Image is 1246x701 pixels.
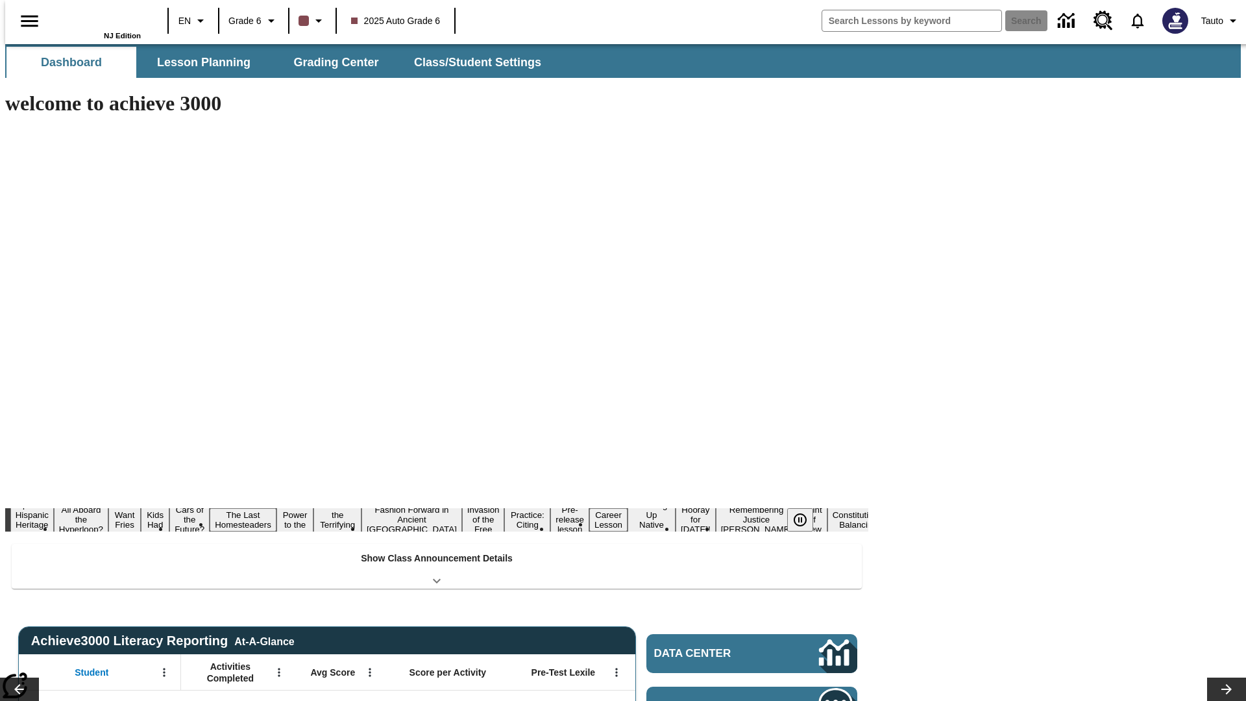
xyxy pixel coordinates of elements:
div: Show Class Announcement Details [12,544,862,589]
button: Slide 11 Mixed Practice: Citing Evidence [504,498,550,541]
button: Select a new avatar [1154,4,1196,38]
a: Data Center [1050,3,1086,39]
button: Open Menu [360,663,380,682]
span: Avg Score [310,667,355,678]
button: Slide 13 Career Lesson [589,508,628,532]
p: Show Class Announcement Details [361,552,513,565]
button: Profile/Settings [1196,9,1246,32]
button: Language: EN, Select a language [173,9,214,32]
span: NJ Edition [104,32,141,40]
span: Score per Activity [409,667,487,678]
button: Lesson Planning [139,47,269,78]
a: Notifications [1121,4,1154,38]
span: EN [178,14,191,28]
button: Class/Student Settings [404,47,552,78]
div: SubNavbar [5,44,1241,78]
button: Slide 6 The Last Homesteaders [210,508,276,532]
button: Slide 4 Dirty Jobs Kids Had To Do [141,489,169,551]
span: Grade 6 [228,14,262,28]
button: Slide 9 Fashion Forward in Ancient Rome [361,503,462,536]
button: Slide 2 All Aboard the Hyperloop? [54,503,108,536]
button: Open side menu [10,2,49,40]
input: search field [822,10,1001,31]
span: Student [75,667,108,678]
button: Slide 5 Cars of the Future? [169,503,210,536]
span: 2025 Auto Grade 6 [351,14,441,28]
span: Data Center [654,647,776,660]
button: Slide 16 Remembering Justice O'Connor [716,503,798,536]
span: Pre-Test Lexile [531,667,596,678]
button: Slide 15 Hooray for Constitution Day! [676,503,716,536]
button: Slide 14 Cooking Up Native Traditions [628,498,676,541]
img: Avatar [1162,8,1188,34]
div: At-A-Glance [234,633,294,648]
button: Slide 12 Pre-release lesson [550,503,589,536]
button: Slide 7 Solar Power to the People [276,498,314,541]
button: Open Menu [269,663,289,682]
button: Slide 10 The Invasion of the Free CD [462,493,505,546]
h1: welcome to achieve 3000 [5,92,868,116]
a: Data Center [646,634,857,673]
button: Grade: Grade 6, Select a grade [223,9,284,32]
button: Slide 3 Do You Want Fries With That? [108,489,141,551]
button: Slide 8 Attack of the Terrifying Tomatoes [313,498,361,541]
button: Slide 18 The Constitution's Balancing Act [827,498,890,541]
button: Open Menu [607,663,626,682]
button: Class color is dark brown. Change class color [293,9,332,32]
span: Activities Completed [188,661,273,684]
button: Dashboard [6,47,136,78]
button: Slide 1 ¡Viva Hispanic Heritage Month! [10,498,54,541]
div: Home [56,5,141,40]
button: Pause [787,508,813,532]
a: Home [56,6,141,32]
span: Achieve3000 Literacy Reporting [31,633,295,648]
button: Open Menu [154,663,174,682]
span: Tauto [1201,14,1223,28]
div: SubNavbar [5,47,553,78]
div: Pause [787,508,826,532]
button: Grading Center [271,47,401,78]
button: Lesson carousel, Next [1207,678,1246,701]
a: Resource Center, Will open in new tab [1086,3,1121,38]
